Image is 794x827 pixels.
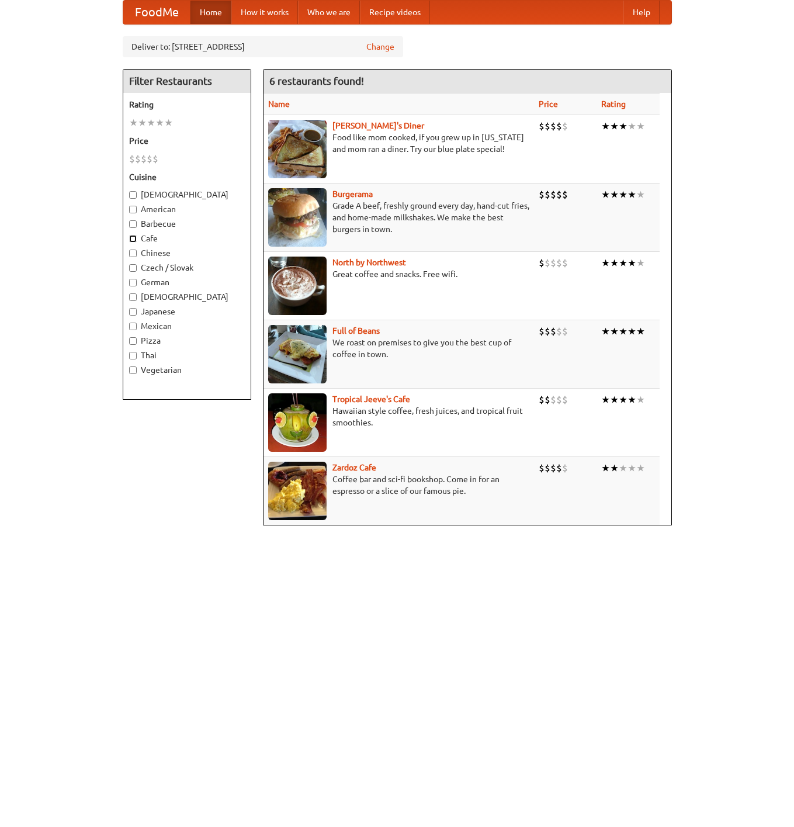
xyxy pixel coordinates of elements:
[129,235,137,243] input: Cafe
[601,462,610,475] li: ★
[545,462,550,475] li: $
[129,337,137,345] input: Pizza
[155,116,164,129] li: ★
[123,70,251,93] h4: Filter Restaurants
[129,203,245,215] label: American
[360,1,430,24] a: Recipe videos
[601,393,610,406] li: ★
[129,308,137,316] input: Japanese
[627,462,636,475] li: ★
[268,257,327,315] img: north.jpg
[268,132,529,155] p: Food like mom cooked, if you grew up in [US_STATE] and mom ran a diner. Try our blue plate special!
[627,257,636,269] li: ★
[231,1,298,24] a: How it works
[332,189,373,199] a: Burgerama
[129,306,245,317] label: Japanese
[601,120,610,133] li: ★
[619,188,627,201] li: ★
[268,268,529,280] p: Great coffee and snacks. Free wifi.
[601,257,610,269] li: ★
[129,135,245,147] h5: Price
[138,116,147,129] li: ★
[147,116,155,129] li: ★
[619,462,627,475] li: ★
[556,188,562,201] li: $
[129,291,245,303] label: [DEMOGRAPHIC_DATA]
[123,36,403,57] div: Deliver to: [STREET_ADDRESS]
[129,276,245,288] label: German
[545,393,550,406] li: $
[610,393,619,406] li: ★
[562,257,568,269] li: $
[627,120,636,133] li: ★
[129,293,137,301] input: [DEMOGRAPHIC_DATA]
[539,120,545,133] li: $
[636,393,645,406] li: ★
[601,99,626,109] a: Rating
[332,463,376,472] b: Zardoz Cafe
[129,153,135,165] li: $
[129,335,245,347] label: Pizza
[123,1,190,24] a: FoodMe
[556,393,562,406] li: $
[636,462,645,475] li: ★
[562,188,568,201] li: $
[129,250,137,257] input: Chinese
[268,393,327,452] img: jeeves.jpg
[556,120,562,133] li: $
[550,188,556,201] li: $
[610,462,619,475] li: ★
[152,153,158,165] li: $
[332,258,406,267] a: North by Northwest
[268,462,327,520] img: zardoz.jpg
[129,171,245,183] h5: Cuisine
[129,264,137,272] input: Czech / Slovak
[539,99,558,109] a: Price
[190,1,231,24] a: Home
[129,116,138,129] li: ★
[556,325,562,338] li: $
[129,233,245,244] label: Cafe
[268,473,529,497] p: Coffee bar and sci-fi bookshop. Come in for an espresso or a slice of our famous pie.
[129,218,245,230] label: Barbecue
[268,405,529,428] p: Hawaiian style coffee, fresh juices, and tropical fruit smoothies.
[636,120,645,133] li: ★
[332,326,380,335] b: Full of Beans
[129,206,137,213] input: American
[610,325,619,338] li: ★
[550,120,556,133] li: $
[627,325,636,338] li: ★
[268,120,327,178] img: sallys.jpg
[562,393,568,406] li: $
[619,325,627,338] li: ★
[129,279,137,286] input: German
[164,116,173,129] li: ★
[545,188,550,201] li: $
[129,262,245,274] label: Czech / Slovak
[141,153,147,165] li: $
[298,1,360,24] a: Who we are
[627,188,636,201] li: ★
[129,352,137,359] input: Thai
[268,200,529,235] p: Grade A beef, freshly ground every day, hand-cut fries, and home-made milkshakes. We make the bes...
[129,189,245,200] label: [DEMOGRAPHIC_DATA]
[636,325,645,338] li: ★
[545,257,550,269] li: $
[562,462,568,475] li: $
[332,395,410,404] a: Tropical Jeeve's Cafe
[556,257,562,269] li: $
[129,350,245,361] label: Thai
[619,120,627,133] li: ★
[332,121,424,130] a: [PERSON_NAME]'s Diner
[129,220,137,228] input: Barbecue
[268,337,529,360] p: We roast on premises to give you the best cup of coffee in town.
[545,325,550,338] li: $
[619,257,627,269] li: ★
[601,188,610,201] li: ★
[627,393,636,406] li: ★
[601,325,610,338] li: ★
